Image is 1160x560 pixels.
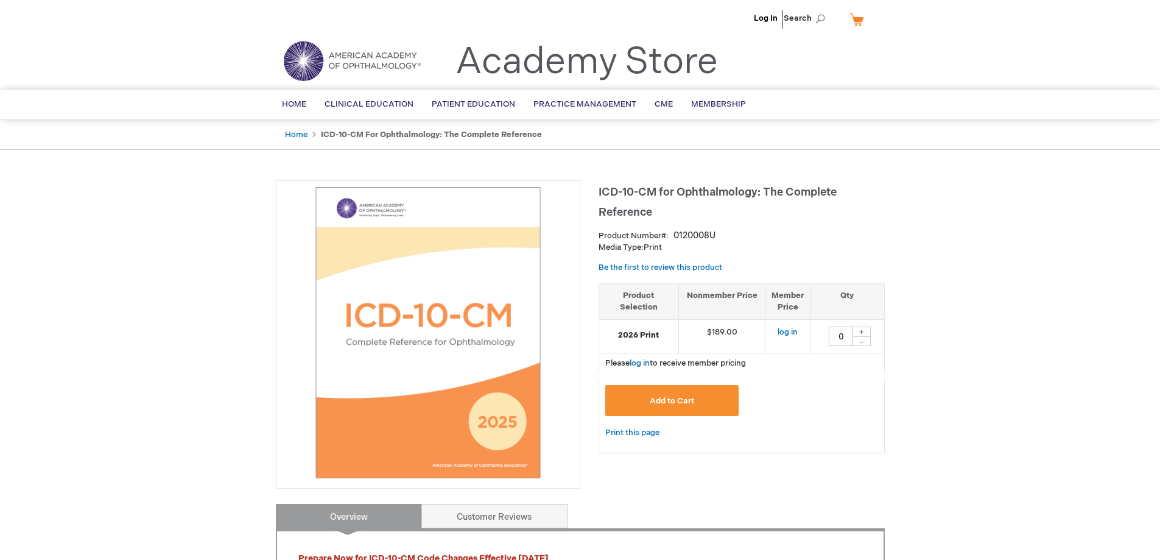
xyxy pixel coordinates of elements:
div: 0120008U [673,230,715,242]
span: ICD-10-CM for Ophthalmology: The Complete Reference [599,186,837,219]
strong: Product Number [599,231,669,241]
th: Qty [810,283,884,319]
td: $189.00 [678,320,765,353]
a: Be the first to review this product [599,263,722,272]
p: Print [599,242,885,253]
button: Add to Cart [605,385,739,416]
th: Member Price [765,283,810,319]
span: Patient Education [432,99,515,109]
strong: Media Type: [599,243,644,252]
a: Print this page [605,425,659,441]
a: log in [630,358,650,368]
th: Nonmember Price [678,283,765,319]
span: Home [282,99,306,109]
div: + [852,327,871,337]
span: Add to Cart [650,396,694,406]
span: Search [784,6,830,30]
a: Home [285,130,308,140]
strong: ICD-10-CM for Ophthalmology: The Complete Reference [321,130,542,140]
span: Clinical Education [325,99,413,109]
span: Please to receive member pricing [605,358,746,368]
span: Membership [691,99,746,109]
strong: 2026 Print [605,330,672,341]
div: - [852,336,871,346]
a: Academy Store [455,40,718,84]
a: log in [778,327,798,337]
span: CME [655,99,673,109]
th: Product Selection [599,283,679,319]
span: Practice Management [533,99,636,109]
a: Overview [276,504,422,528]
input: Qty [829,327,853,346]
a: Customer Reviews [421,504,568,528]
img: ICD-10-CM for Ophthalmology: The Complete Reference [283,187,574,478]
a: Log In [754,13,778,23]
